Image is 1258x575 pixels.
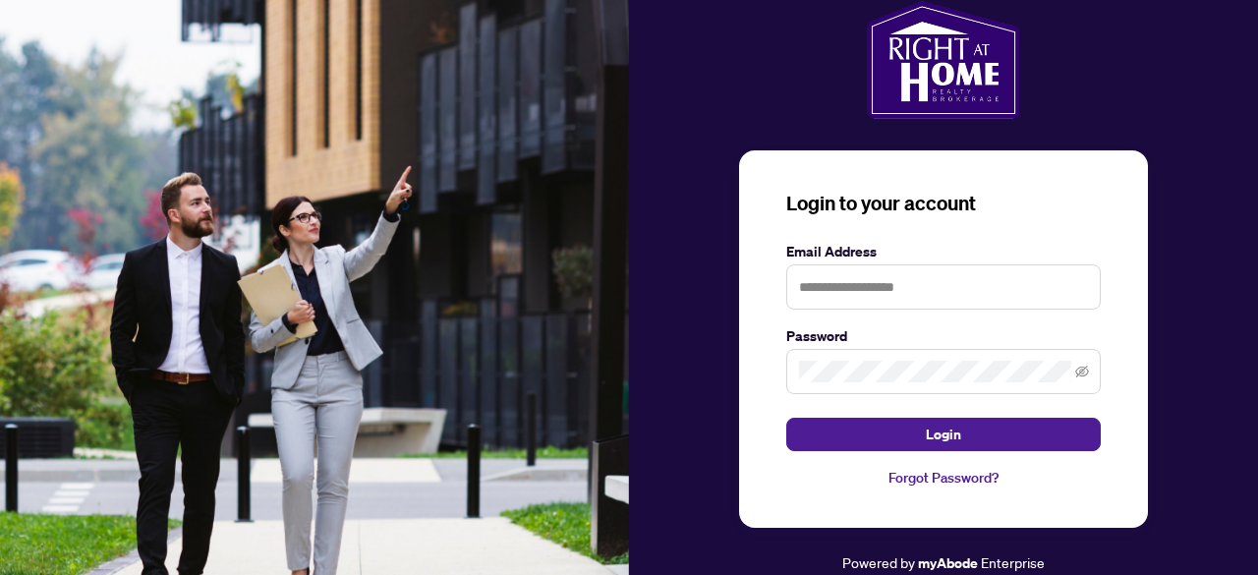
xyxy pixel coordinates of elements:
[981,553,1045,571] span: Enterprise
[842,553,915,571] span: Powered by
[786,418,1101,451] button: Login
[1075,365,1089,378] span: eye-invisible
[918,552,978,574] a: myAbode
[786,241,1101,262] label: Email Address
[786,190,1101,217] h3: Login to your account
[867,1,1019,119] img: ma-logo
[786,467,1101,489] a: Forgot Password?
[786,325,1101,347] label: Password
[926,419,961,450] span: Login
